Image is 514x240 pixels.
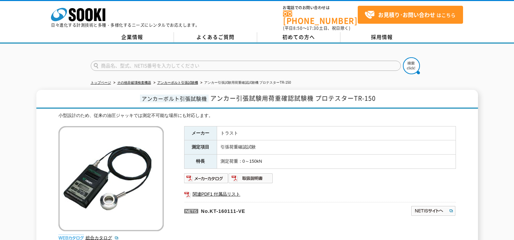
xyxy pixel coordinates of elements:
a: 企業情報 [91,32,174,42]
td: トラスト [217,126,456,140]
th: メーカー [184,126,217,140]
a: 初めての方へ [257,32,340,42]
span: はこちら [365,10,456,20]
th: 特長 [184,155,217,169]
input: 商品名、型式、NETIS番号を入力してください [91,61,401,71]
span: 8:50 [293,25,303,31]
span: (平日 ～ 土日、祝日除く) [283,25,350,31]
span: アンカーボルト引張試験機 [140,95,209,102]
p: 日々進化する計測技術と多種・多様化するニーズにレンタルでお応えします。 [51,23,200,27]
a: アンカーボルト引張試験機 [157,81,198,84]
a: 取扱説明書 [229,177,273,182]
a: [PHONE_NUMBER] [283,11,358,24]
li: アンカー引張試験用荷重確認試験機 プロテスターTR-150 [199,79,291,86]
img: NETISサイトへ [411,205,456,216]
td: 測定荷重：0～150kN [217,155,456,169]
span: お電話でのお問い合わせは [283,6,358,10]
a: よくあるご質問 [174,32,257,42]
strong: お見積り･お問い合わせ [378,11,435,19]
a: 採用情報 [340,32,424,42]
p: No.KT-160111-VE [184,202,345,218]
th: 測定項目 [184,140,217,155]
a: トップページ [91,81,111,84]
img: btn_search.png [403,57,420,74]
img: アンカー引張試験用荷重確認試験機 プロテスターTR-150 [58,126,164,231]
img: 取扱説明書 [229,173,273,184]
span: 初めての方へ [282,33,315,41]
div: 小型設計のため、従来の油圧ジャッキでは測定不可能な場所にも対応します。 [58,112,456,119]
span: アンカー引張試験用荷重確認試験機 プロテスターTR-150 [210,94,376,103]
span: 17:30 [307,25,319,31]
a: 関連PDF1 付属品リスト [184,190,456,199]
img: メーカーカタログ [184,173,229,184]
a: メーカーカタログ [184,177,229,182]
td: 引張荷重確認試験 [217,140,456,155]
a: お見積り･お問い合わせはこちら [358,6,463,24]
a: その他非破壊検査機器 [117,81,151,84]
